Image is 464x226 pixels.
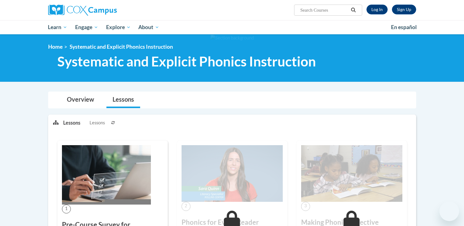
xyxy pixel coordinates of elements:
a: About [134,20,163,34]
a: En español [387,21,421,34]
span: Systematic and Explicit Phonics Instruction [70,43,173,50]
img: Course Image [62,145,151,205]
span: 2 [182,202,190,211]
span: Explore [106,24,131,31]
a: Register [392,5,416,14]
span: Learn [48,24,67,31]
img: Section background [210,35,254,41]
span: 3 [301,202,310,211]
p: Lessons [63,119,80,126]
button: Search [349,6,358,14]
a: Engage [71,20,102,34]
a: Cox Campus [48,5,165,16]
a: Learn [44,20,71,34]
span: Lessons [90,119,105,126]
input: Search Courses [300,6,349,14]
a: Log In [366,5,388,14]
span: 1 [62,205,71,213]
iframe: Button to launch messaging window [439,202,459,221]
div: Main menu [39,20,425,34]
a: Lessons [106,92,140,108]
a: Home [48,43,63,50]
img: Course Image [301,145,402,202]
span: En español [391,24,417,30]
a: Explore [102,20,135,34]
img: Cox Campus [48,5,117,16]
span: Engage [75,24,98,31]
img: Course Image [182,145,283,202]
a: Overview [61,92,100,108]
span: About [138,24,159,31]
span: Systematic and Explicit Phonics Instruction [57,53,316,70]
